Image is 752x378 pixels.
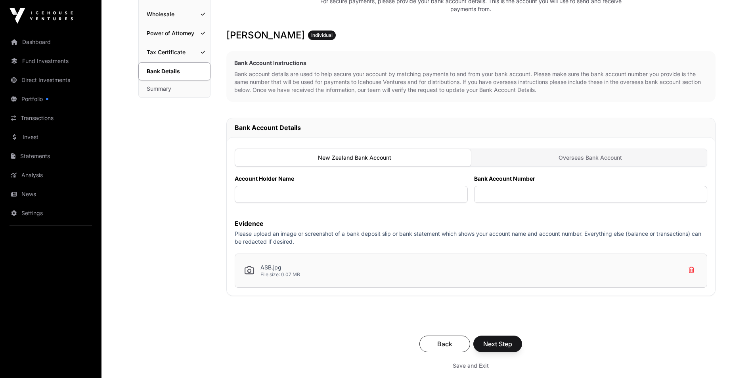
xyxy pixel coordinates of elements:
a: Transactions [6,109,95,127]
a: News [6,185,95,203]
a: Statements [6,147,95,165]
label: Evidence [235,219,707,228]
a: Power of Attorney [139,25,210,42]
p: File size: 0.07 MB [260,271,300,278]
a: Settings [6,204,95,222]
p: ASB.jpg [260,263,300,271]
a: Fund Investments [6,52,95,70]
a: Bank Details [138,62,210,80]
span: Save and Exit [453,362,489,370]
h3: [PERSON_NAME] [226,29,716,42]
a: Tax Certificate [139,44,210,61]
button: Next Step [473,336,522,352]
a: Wholesale [139,6,210,23]
a: Portfolio [6,90,95,108]
button: Back [419,336,470,352]
iframe: Chat Widget [712,340,752,378]
button: Save and Exit [443,359,498,373]
span: Back [429,339,460,349]
a: Analysis [6,166,95,184]
div: ASB.jpg [260,263,300,278]
a: Direct Investments [6,71,95,89]
img: Icehouse Ventures Logo [10,8,73,24]
label: Bank Account Number [474,175,707,183]
span: Overseas Bank Account [559,154,622,162]
a: Invest [6,128,95,146]
span: Next Step [483,339,512,349]
span: Individual [311,32,333,38]
label: Account Holder Name [235,175,468,183]
p: Bank account details are used to help secure your account by matching payments to and from your b... [234,70,708,94]
h2: Bank Account Details [235,123,707,132]
p: Please upload an image or screenshot of a bank deposit slip or bank statement which shows your ac... [235,230,707,246]
a: Summary [139,80,210,97]
h2: Bank Account Instructions [234,59,708,67]
a: Dashboard [6,33,95,51]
